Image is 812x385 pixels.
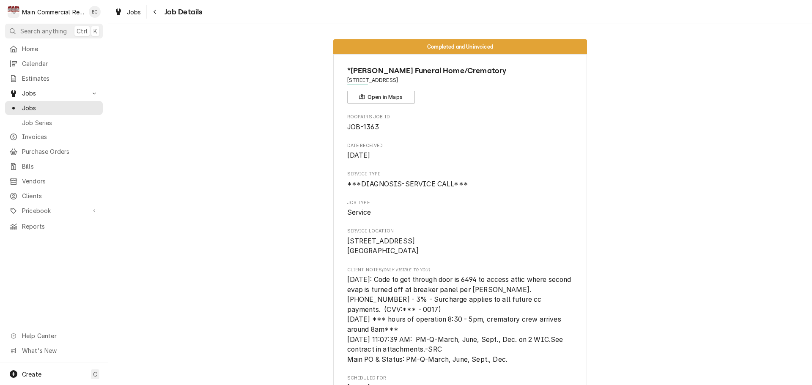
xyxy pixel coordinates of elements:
[8,6,19,18] div: M
[347,276,573,363] span: [DATE]: Code to get through door is 6494 to access attic where second evap is turned off at break...
[347,228,573,235] span: Service Location
[5,159,103,173] a: Bills
[5,329,103,343] a: Go to Help Center
[347,228,573,256] div: Service Location
[347,114,573,120] span: Roopairs Job ID
[22,371,41,378] span: Create
[347,199,573,206] span: Job Type
[347,65,573,76] span: Name
[5,189,103,203] a: Clients
[347,179,573,189] span: Service Type
[347,208,573,218] span: Job Type
[22,222,99,231] span: Reports
[22,8,84,16] div: Main Commercial Refrigeration Service
[148,5,162,19] button: Navigate back
[111,5,145,19] a: Jobs
[347,375,573,382] span: Scheduled For
[22,74,99,83] span: Estimates
[8,6,19,18] div: Main Commercial Refrigeration Service's Avatar
[89,6,101,18] div: BC
[22,132,99,141] span: Invoices
[5,344,103,358] a: Go to What's New
[347,122,573,132] span: Roopairs Job ID
[347,142,573,149] span: Date Received
[77,27,88,35] span: Ctrl
[5,204,103,218] a: Go to Pricebook
[22,118,99,127] span: Job Series
[22,177,99,186] span: Vendors
[347,65,573,104] div: Client Information
[22,346,98,355] span: What's New
[5,86,103,100] a: Go to Jobs
[22,59,99,68] span: Calendar
[347,237,419,255] span: [STREET_ADDRESS] [GEOGRAPHIC_DATA]
[347,199,573,218] div: Job Type
[347,91,415,104] button: Open in Maps
[347,151,370,159] span: [DATE]
[347,76,573,84] span: Address
[347,123,379,131] span: JOB-1363
[22,44,99,53] span: Home
[5,145,103,158] a: Purchase Orders
[347,267,573,365] div: [object Object]
[333,39,587,54] div: Status
[347,267,573,273] span: Client Notes
[347,150,573,161] span: Date Received
[22,206,86,215] span: Pricebook
[347,236,573,256] span: Service Location
[5,24,103,38] button: Search anythingCtrlK
[5,101,103,115] a: Jobs
[93,370,97,379] span: C
[347,275,573,365] span: [object Object]
[22,89,86,98] span: Jobs
[347,114,573,132] div: Roopairs Job ID
[127,8,141,16] span: Jobs
[89,6,101,18] div: Bookkeeper Main Commercial's Avatar
[20,27,67,35] span: Search anything
[382,268,430,272] span: (Only Visible to You)
[22,331,98,340] span: Help Center
[22,162,99,171] span: Bills
[22,147,99,156] span: Purchase Orders
[5,174,103,188] a: Vendors
[22,191,99,200] span: Clients
[5,71,103,85] a: Estimates
[347,208,371,216] span: Service
[5,116,103,130] a: Job Series
[347,142,573,161] div: Date Received
[93,27,97,35] span: K
[5,42,103,56] a: Home
[22,104,99,112] span: Jobs
[5,130,103,144] a: Invoices
[347,171,573,177] span: Service Type
[5,57,103,71] a: Calendar
[5,219,103,233] a: Reports
[162,6,203,18] span: Job Details
[347,171,573,189] div: Service Type
[427,44,493,49] span: Completed and Uninvoiced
